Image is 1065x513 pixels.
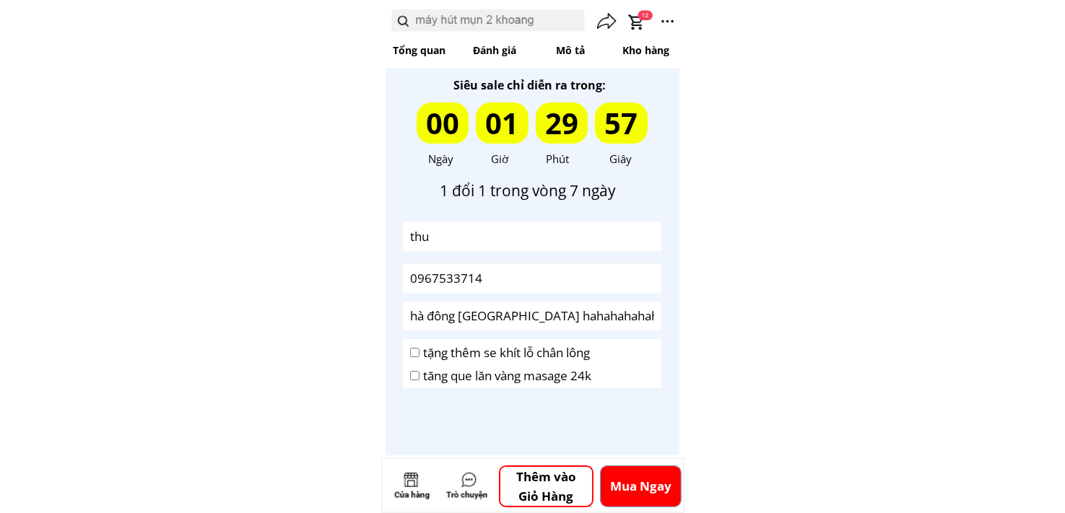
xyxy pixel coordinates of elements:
div: Giờ [492,150,520,167]
p: Mô tả [533,37,609,64]
p: Tổng quan [381,37,457,64]
input: Số điện thoại [407,263,658,293]
div: Siêu sale chỉ diễn ra trong: [454,76,610,95]
input: Địa chỉ [407,302,658,330]
div: Phút [547,150,575,167]
div: Ngày [429,150,457,167]
input: Họ và Tên [407,222,658,251]
p: Mua Ngay [601,466,681,507]
div: 1 đổi 1 trong vòng 7 ngày [440,179,624,203]
p: Kho hàng [609,37,684,64]
p: Thêm vào Giỏ Hàng [500,467,592,506]
span: tăng que lăn vàng masage 24k [423,366,591,385]
span: tặng thêm se khít lỗ chân lông [423,343,591,362]
p: Đánh giá [457,37,533,64]
div: Giây [610,150,638,167]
